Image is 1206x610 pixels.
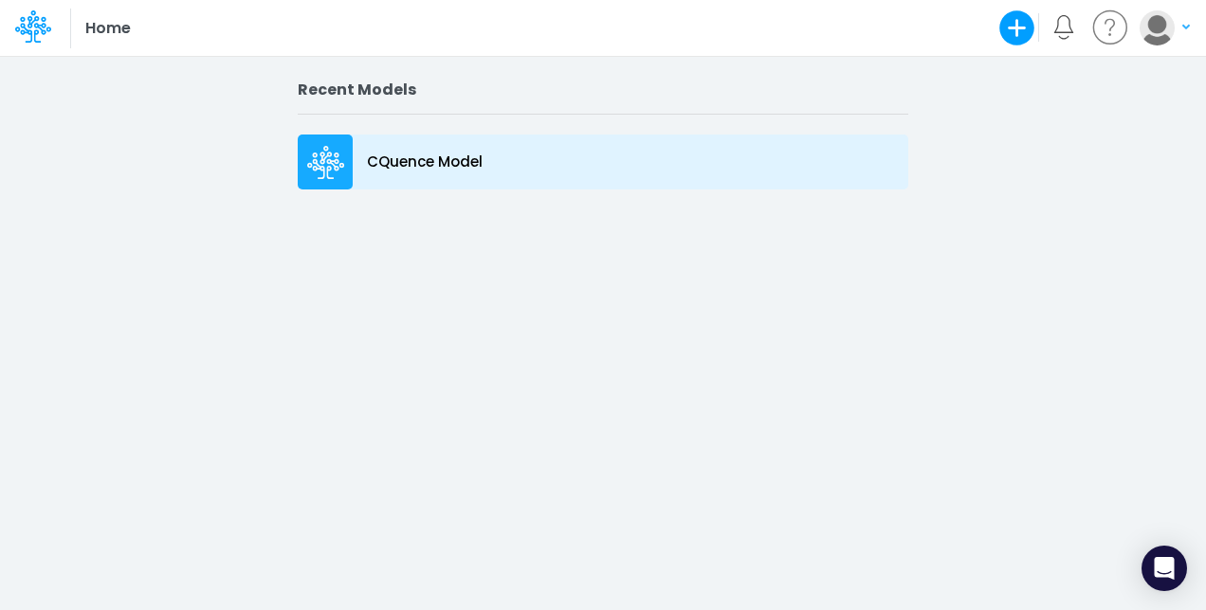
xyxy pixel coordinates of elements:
p: CQuence Model [367,152,483,173]
h2: Recent Models [298,81,908,99]
a: Notifications [1051,15,1076,40]
a: CQuence Model [298,130,908,194]
div: Open Intercom Messenger [1142,546,1187,591]
p: Home [85,17,131,40]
